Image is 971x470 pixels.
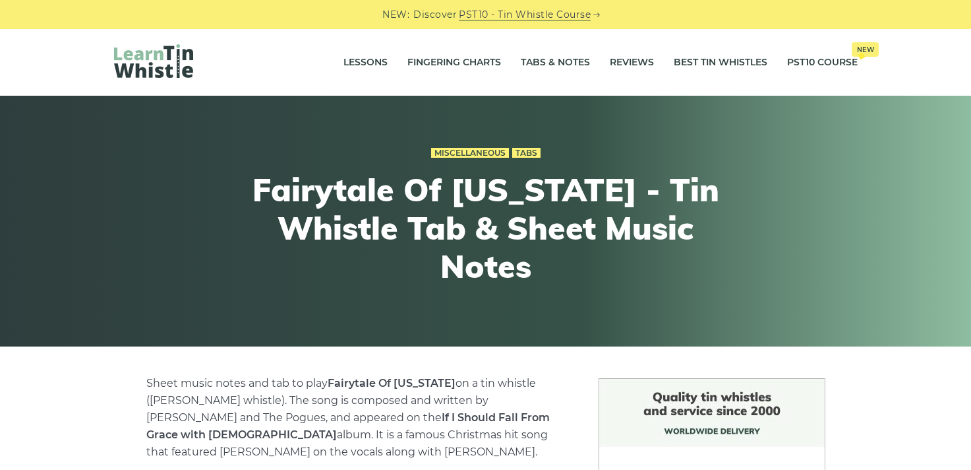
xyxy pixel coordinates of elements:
a: Best Tin Whistles [674,46,767,79]
a: Lessons [343,46,388,79]
a: Miscellaneous [431,148,509,158]
strong: Fairytale Of [US_STATE] [328,377,456,389]
a: Tabs [512,148,541,158]
a: Reviews [610,46,654,79]
span: New [852,42,879,57]
a: Fingering Charts [407,46,501,79]
img: LearnTinWhistle.com [114,44,193,78]
a: PST10 CourseNew [787,46,858,79]
h1: Fairytale Of [US_STATE] - Tin Whistle Tab & Sheet Music Notes [243,171,728,285]
a: Tabs & Notes [521,46,590,79]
